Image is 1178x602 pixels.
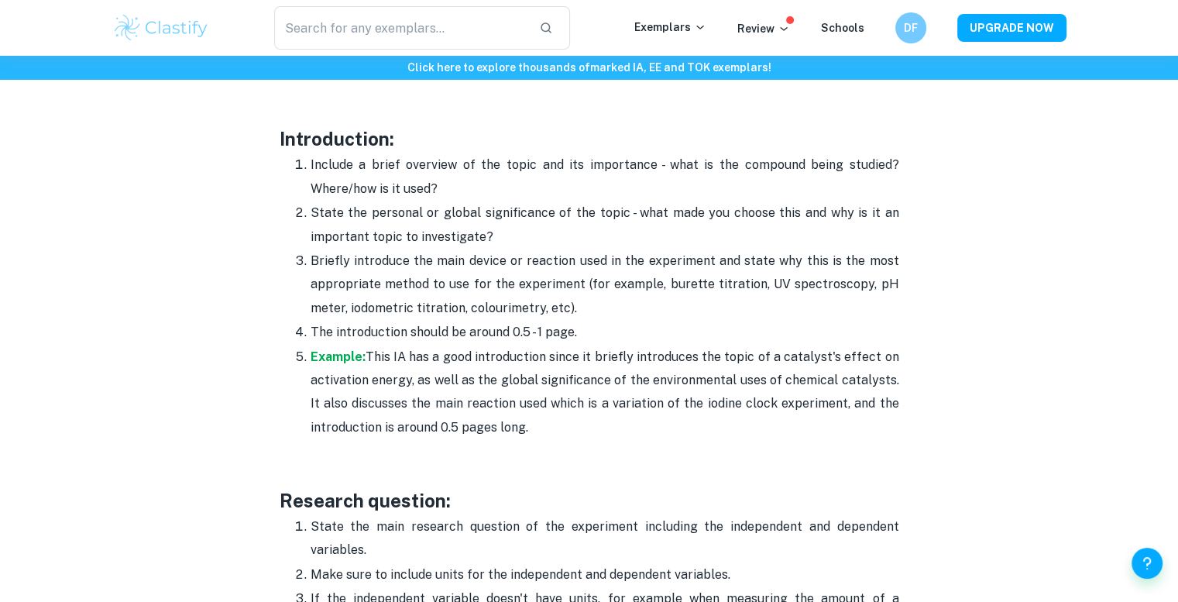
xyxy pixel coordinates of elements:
button: UPGRADE NOW [957,14,1066,42]
p: State the main research question of the experiment including the independent and dependent variab... [311,515,899,562]
h6: DF [902,19,919,36]
button: Help and Feedback [1132,548,1163,579]
p: Review [737,20,790,37]
p: Make sure to include units for the independent and dependent variables. [311,563,899,587]
h3: Research question: [280,487,899,514]
a: Schools [821,22,864,34]
button: DF [895,12,926,43]
a: Example: [311,349,366,364]
input: Search for any exemplars... [274,6,527,50]
p: Include a brief overview of the topic and its importance - what is the compound being studied? Wh... [311,153,899,201]
h6: Click here to explore thousands of marked IA, EE and TOK exemplars ! [3,59,1175,76]
p: The introduction should be around 0.5 - 1 page. [311,321,899,344]
p: State the personal or global significance of the topic - what made you choose this and why is it ... [311,201,899,249]
p: This IA has a good introduction since it briefly introduces the topic of a catalyst's effect on a... [311,346,899,440]
img: Clastify logo [112,12,211,43]
p: Briefly introduce the main device or reaction used in the experiment and state why this is the mo... [311,249,899,320]
h3: Introduction: [280,125,899,153]
p: Exemplars [634,19,706,36]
